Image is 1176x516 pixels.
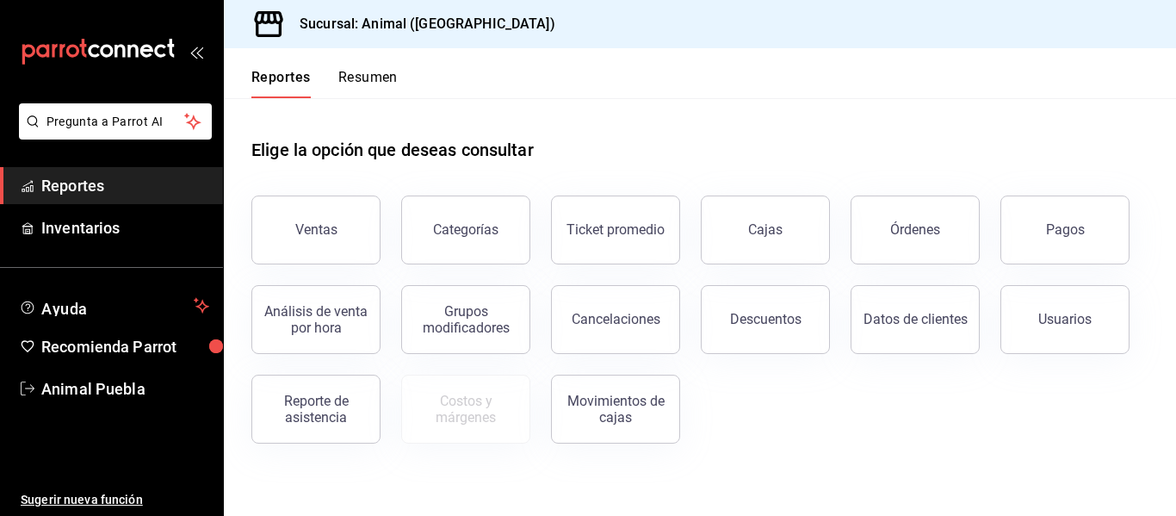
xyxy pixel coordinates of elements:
span: Animal Puebla [41,377,209,401]
button: Contrata inventarios para ver este reporte [401,375,530,444]
div: navigation tabs [251,69,398,98]
div: Categorías [433,221,498,238]
div: Cajas [748,220,783,240]
button: Datos de clientes [851,285,980,354]
button: Ventas [251,196,381,264]
div: Reporte de asistencia [263,393,369,426]
button: Análisis de venta por hora [251,285,381,354]
div: Órdenes [890,221,940,238]
div: Cancelaciones [572,311,660,327]
button: Descuentos [701,285,830,354]
button: Reporte de asistencia [251,375,381,444]
button: Pregunta a Parrot AI [19,103,212,140]
button: Reportes [251,69,311,98]
span: Reportes [41,174,209,197]
span: Sugerir nueva función [21,491,209,509]
div: Grupos modificadores [412,303,519,336]
span: Pregunta a Parrot AI [46,113,185,131]
button: Pagos [1000,196,1130,264]
button: open_drawer_menu [189,45,203,59]
button: Resumen [338,69,398,98]
button: Ticket promedio [551,196,680,264]
div: Ventas [295,221,337,238]
h1: Elige la opción que deseas consultar [251,137,534,163]
div: Movimientos de cajas [562,393,669,426]
div: Datos de clientes [863,311,968,327]
button: Usuarios [1000,285,1130,354]
div: Pagos [1046,221,1085,238]
a: Pregunta a Parrot AI [12,125,212,143]
a: Cajas [701,196,830,264]
button: Movimientos de cajas [551,375,680,444]
div: Costos y márgenes [412,393,519,426]
span: Recomienda Parrot [41,335,209,358]
div: Usuarios [1038,311,1092,327]
button: Cancelaciones [551,285,680,354]
span: Inventarios [41,216,209,239]
h3: Sucursal: Animal ([GEOGRAPHIC_DATA]) [286,14,555,34]
span: Ayuda [41,295,187,316]
div: Ticket promedio [566,221,665,238]
button: Órdenes [851,196,980,264]
div: Descuentos [730,311,802,327]
button: Grupos modificadores [401,285,530,354]
button: Categorías [401,196,530,264]
div: Análisis de venta por hora [263,303,369,336]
